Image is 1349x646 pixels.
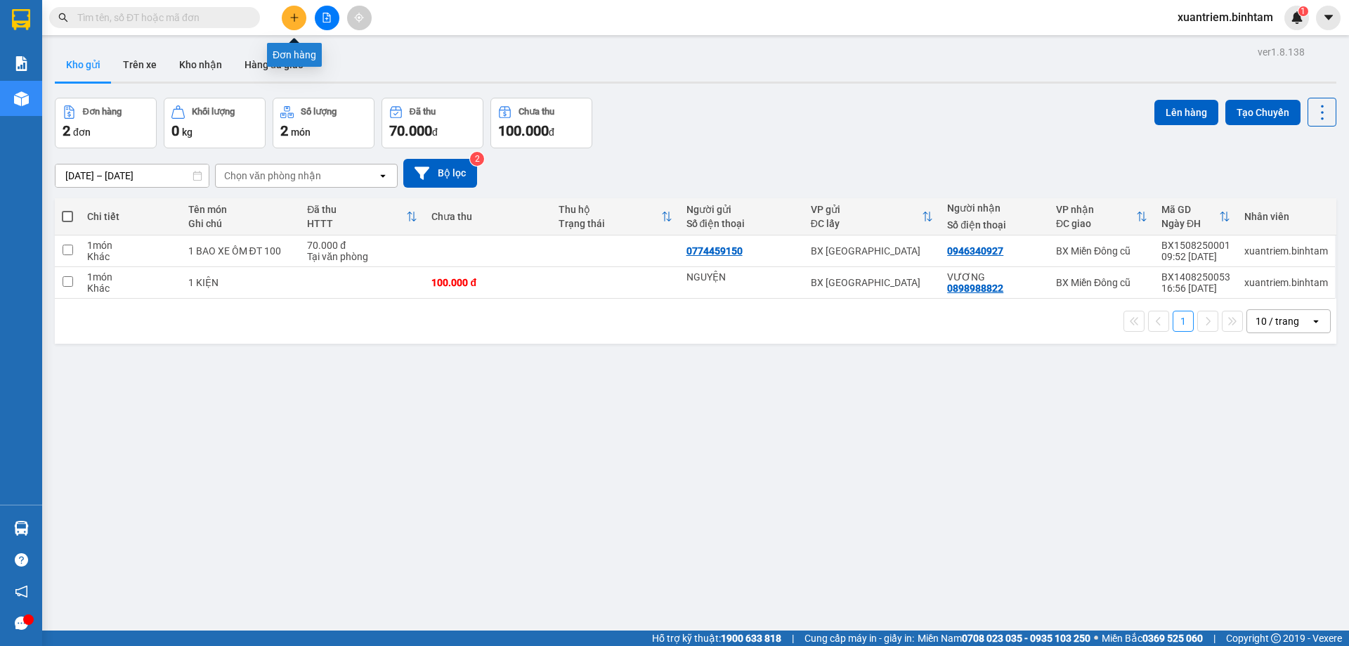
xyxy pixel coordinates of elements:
div: BX Miền Đông cũ [1056,277,1147,288]
div: Đơn hàng [83,107,122,117]
button: Hàng đã giao [233,48,315,82]
div: BX [GEOGRAPHIC_DATA] [811,245,933,257]
div: Thu hộ [559,204,660,215]
strong: 0369 525 060 [1142,633,1203,644]
div: xuantriem.binhtam [1244,277,1328,288]
span: caret-down [1322,11,1335,24]
span: copyright [1271,633,1281,643]
div: ĐC lấy [811,218,922,229]
th: Toggle SortBy [300,198,424,235]
th: Toggle SortBy [1154,198,1237,235]
div: 0898988822 [947,283,1003,294]
span: 70.000 [389,122,432,139]
span: plus [289,13,299,22]
span: xuantriem.binhtam [1166,8,1284,26]
span: 100.000 [498,122,549,139]
span: notification [15,585,28,598]
span: kg [182,127,193,138]
input: Select a date range. [56,164,209,187]
div: 100.000 đ [431,277,545,288]
div: VP gửi [811,204,922,215]
span: Miền Nam [918,631,1090,646]
div: Ngày ĐH [1161,218,1219,229]
button: Trên xe [112,48,168,82]
div: 10 / trang [1256,314,1299,328]
div: 0946340927 [947,245,1003,257]
span: Miền Bắc [1102,631,1203,646]
div: Tại văn phòng [307,251,417,262]
span: 2 [280,122,288,139]
div: Mã GD [1161,204,1219,215]
div: ver 1.8.138 [1258,44,1305,60]
span: Hỗ trợ kỹ thuật: [652,631,781,646]
div: 1 BAO XE ÔM ĐT 100 [188,245,294,257]
div: ĐC giao [1056,218,1136,229]
span: Cung cấp máy in - giấy in: [804,631,914,646]
strong: 1900 633 818 [721,633,781,644]
div: HTTT [307,218,406,229]
div: BX1408250053 [1161,271,1230,283]
div: Khác [87,283,174,294]
button: file-add [315,6,339,30]
button: Lên hàng [1154,100,1218,125]
th: Toggle SortBy [1049,198,1154,235]
div: VƯƠNG [947,271,1042,283]
sup: 2 [470,152,484,166]
span: file-add [322,13,332,22]
div: Số điện thoại [686,218,797,229]
button: Khối lượng0kg [164,98,266,148]
span: question-circle [15,553,28,567]
input: Tìm tên, số ĐT hoặc mã đơn [77,10,243,25]
span: aim [354,13,364,22]
div: 1 món [87,240,174,251]
img: icon-new-feature [1291,11,1303,24]
div: NGUYỆN [686,271,797,283]
img: logo-vxr [12,9,30,30]
div: Nhân viên [1244,211,1328,222]
div: Đã thu [410,107,436,117]
button: Kho gửi [55,48,112,82]
button: Kho nhận [168,48,233,82]
span: search [58,13,68,22]
div: VP nhận [1056,204,1136,215]
div: Chưa thu [519,107,554,117]
span: | [792,631,794,646]
div: BX Miền Đông cũ [1056,245,1147,257]
div: BX1508250001 [1161,240,1230,251]
button: Tạo Chuyến [1225,100,1301,125]
span: đ [432,127,438,138]
sup: 1 [1298,6,1308,16]
div: Chưa thu [431,211,545,222]
button: Đã thu70.000đ [382,98,483,148]
img: warehouse-icon [14,91,29,106]
strong: 0708 023 035 - 0935 103 250 [962,633,1090,644]
div: 16:56 [DATE] [1161,283,1230,294]
div: Chi tiết [87,211,174,222]
div: Chọn văn phòng nhận [224,169,321,183]
button: Số lượng2món [273,98,374,148]
div: Khác [87,251,174,262]
div: Người nhận [947,202,1042,214]
button: 1 [1173,311,1194,332]
div: Đã thu [307,204,406,215]
th: Toggle SortBy [552,198,679,235]
img: warehouse-icon [14,521,29,536]
div: Tên món [188,204,294,215]
div: Đơn hàng [267,43,322,67]
div: Ghi chú [188,218,294,229]
span: 0 [171,122,179,139]
span: message [15,616,28,630]
div: 1 món [87,271,174,283]
div: 70.000 đ [307,240,417,251]
span: 2 [63,122,70,139]
div: Số điện thoại [947,219,1042,231]
button: aim [347,6,372,30]
div: Trạng thái [559,218,660,229]
div: 0774459150 [686,245,743,257]
span: đơn [73,127,91,138]
div: 09:52 [DATE] [1161,251,1230,262]
button: Chưa thu100.000đ [490,98,592,148]
div: 1 KIỆN [188,277,294,288]
button: Bộ lọc [403,159,477,188]
div: Người gửi [686,204,797,215]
